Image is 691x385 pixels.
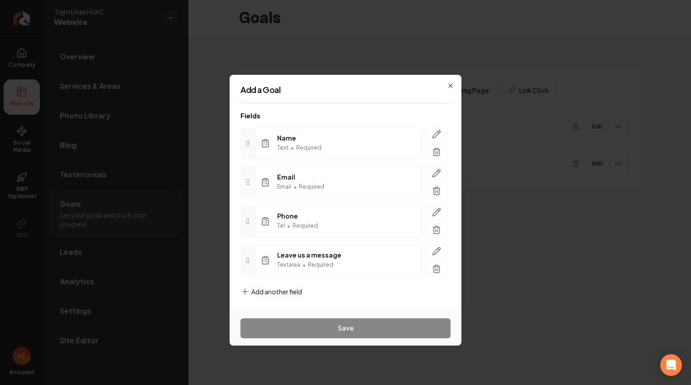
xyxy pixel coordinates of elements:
[240,86,451,94] h2: Add a Goal
[277,222,285,229] span: Tel
[251,287,302,296] span: Add another field
[277,211,318,220] span: Phone
[240,111,451,120] p: Fields
[299,183,324,190] span: Required
[277,172,324,181] span: Email
[302,259,306,270] span: •
[308,261,333,268] span: Required
[296,144,322,151] span: Required
[277,261,300,268] span: Textarea
[293,222,318,229] span: Required
[277,183,291,190] span: Email
[293,181,297,192] span: •
[277,144,288,151] span: Text
[277,250,341,259] span: Leave us a message
[287,220,291,231] span: •
[290,142,294,153] span: •
[277,133,322,142] span: Name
